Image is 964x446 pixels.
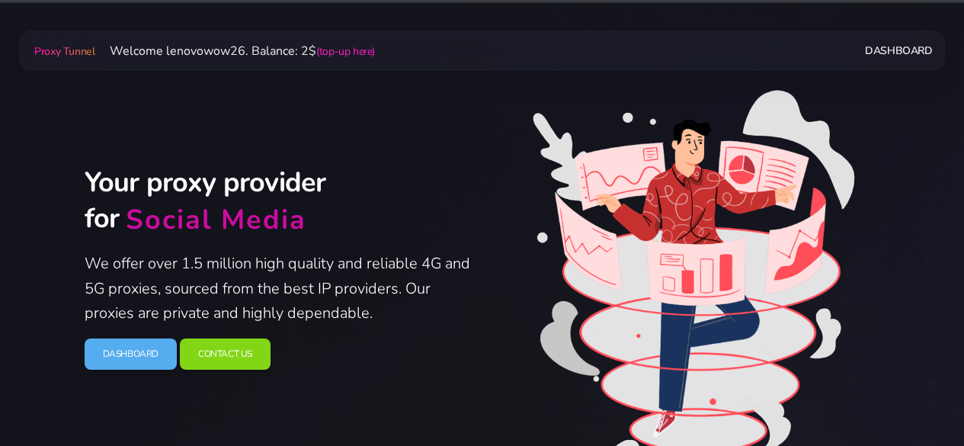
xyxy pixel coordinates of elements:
[126,203,306,239] div: Social Media
[31,39,98,63] a: Proxy Tunnel
[316,44,375,59] a: (top-up here)
[34,44,94,59] span: Proxy Tunnel
[865,37,932,65] a: Dashboard
[85,339,177,370] a: Dashboard
[85,165,473,239] h2: Your proxy provider for
[739,197,945,427] iframe: Webchat Widget
[85,252,473,326] p: We offer over 1.5 million high quality and reliable 4G and 5G proxies, sourced from the best IP p...
[180,339,271,370] a: Contact Us
[98,43,375,59] span: Welcome lenovowow26. Balance: 2$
